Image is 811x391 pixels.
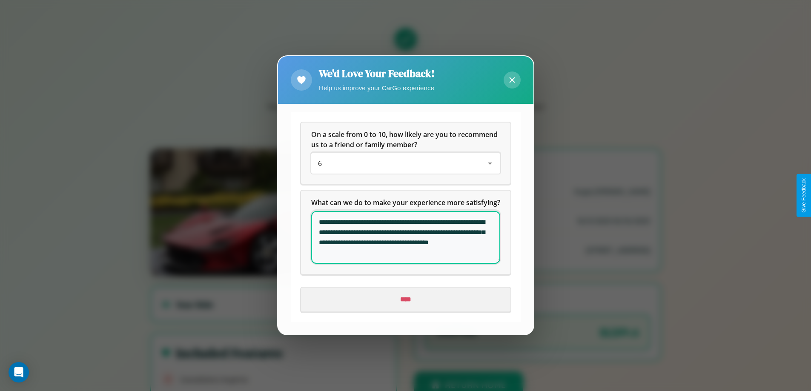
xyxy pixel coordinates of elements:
div: On a scale from 0 to 10, how likely are you to recommend us to a friend or family member? [301,123,510,184]
p: Help us improve your CarGo experience [319,82,435,94]
span: 6 [318,159,322,168]
h5: On a scale from 0 to 10, how likely are you to recommend us to a friend or family member? [311,130,500,150]
div: Give Feedback [801,178,807,213]
span: On a scale from 0 to 10, how likely are you to recommend us to a friend or family member? [311,130,499,150]
div: Open Intercom Messenger [9,362,29,382]
div: On a scale from 0 to 10, how likely are you to recommend us to a friend or family member? [311,154,500,174]
h2: We'd Love Your Feedback! [319,66,435,80]
span: What can we do to make your experience more satisfying? [311,198,500,208]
